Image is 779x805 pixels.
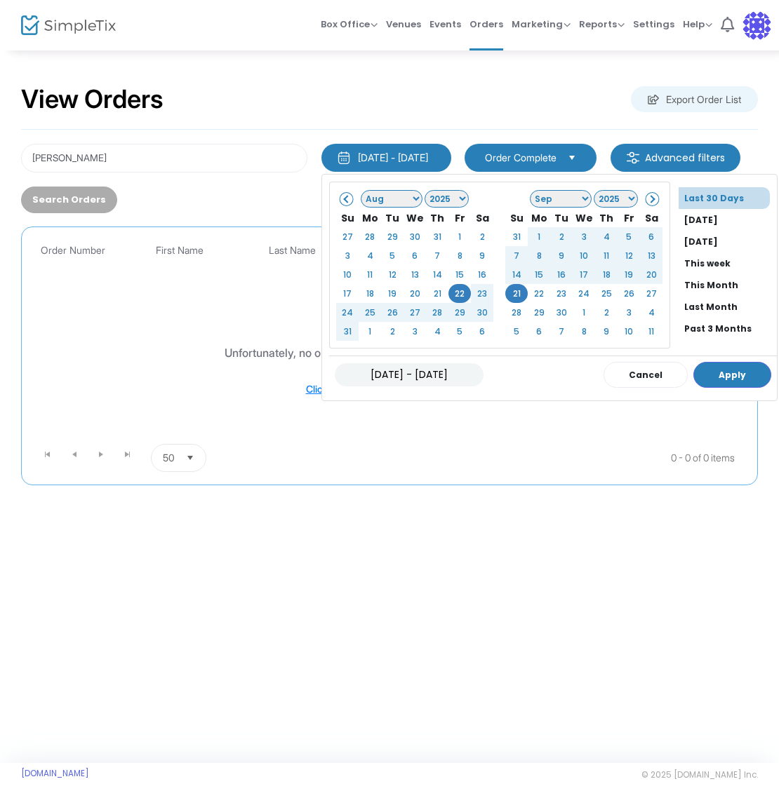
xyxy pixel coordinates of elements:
[404,246,426,265] td: 6
[471,227,493,246] td: 2
[505,284,528,303] td: 21
[426,265,448,284] td: 14
[359,265,381,284] td: 11
[163,451,175,465] span: 50
[595,303,618,322] td: 2
[471,303,493,322] td: 30
[633,6,674,42] span: Settings
[426,322,448,341] td: 4
[321,144,451,172] button: [DATE] - [DATE]
[404,322,426,341] td: 3
[180,445,200,471] button: Select
[640,227,663,246] td: 6
[679,318,777,339] li: Past 3 Months
[359,284,381,303] td: 18
[550,265,573,284] td: 16
[471,246,493,265] td: 9
[641,769,758,780] span: © 2025 [DOMAIN_NAME] Inc.
[573,322,595,341] td: 8
[336,227,359,246] td: 27
[679,339,777,361] li: Past 12 Months
[448,322,471,341] td: 5
[381,303,404,322] td: 26
[640,208,663,227] th: Sa
[41,245,105,257] span: Order Number
[626,151,640,165] img: filter
[611,144,740,172] m-button: Advanced filters
[618,227,640,246] td: 5
[359,246,381,265] td: 4
[640,303,663,322] td: 4
[528,265,550,284] td: 15
[640,246,663,265] td: 13
[471,265,493,284] td: 16
[693,362,771,388] button: Apply
[573,284,595,303] td: 24
[618,303,640,322] td: 3
[573,246,595,265] td: 10
[386,6,421,42] span: Venues
[471,284,493,303] td: 23
[679,231,777,252] li: [DATE]
[618,322,640,341] td: 10
[512,18,571,31] span: Marketing
[448,303,471,322] td: 29
[550,284,573,303] td: 23
[404,303,426,322] td: 27
[573,227,595,246] td: 3
[505,246,528,265] td: 7
[381,246,404,265] td: 5
[156,245,204,257] span: First Name
[505,227,528,246] td: 31
[579,18,625,31] span: Reports
[550,303,573,322] td: 30
[404,208,426,227] th: We
[505,208,528,227] th: Su
[404,284,426,303] td: 20
[505,322,528,341] td: 5
[21,144,307,172] input: Search by name, email, phone, order number, ip address, or last 4 digits of card
[471,322,493,341] td: 6
[595,284,618,303] td: 25
[573,208,595,227] th: We
[306,383,521,395] span: Click here to expand your search to the last year
[426,227,448,246] td: 31
[21,768,89,779] a: [DOMAIN_NAME]
[335,363,484,386] input: MM/DD/YYYY - MM/DD/YYYY
[528,227,550,246] td: 1
[336,208,359,227] th: Su
[448,284,471,303] td: 22
[640,322,663,341] td: 11
[471,208,493,227] th: Sa
[528,208,550,227] th: Mo
[528,322,550,341] td: 6
[448,265,471,284] td: 15
[618,265,640,284] td: 19
[269,245,316,257] span: Last Name
[679,274,777,296] li: This Month
[505,265,528,284] td: 14
[595,227,618,246] td: 4
[321,18,378,31] span: Box Office
[595,246,618,265] td: 11
[573,303,595,322] td: 1
[21,84,164,115] h2: View Orders
[618,246,640,265] td: 12
[528,284,550,303] td: 22
[336,322,359,341] td: 31
[359,208,381,227] th: Mo
[679,296,777,318] li: Last Month
[640,284,663,303] td: 27
[573,265,595,284] td: 17
[679,252,777,274] li: This week
[470,6,503,42] span: Orders
[640,265,663,284] td: 20
[381,227,404,246] td: 29
[683,18,712,31] span: Help
[528,303,550,322] td: 29
[337,151,351,165] img: monthly
[336,246,359,265] td: 3
[359,303,381,322] td: 25
[550,246,573,265] td: 9
[381,265,404,284] td: 12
